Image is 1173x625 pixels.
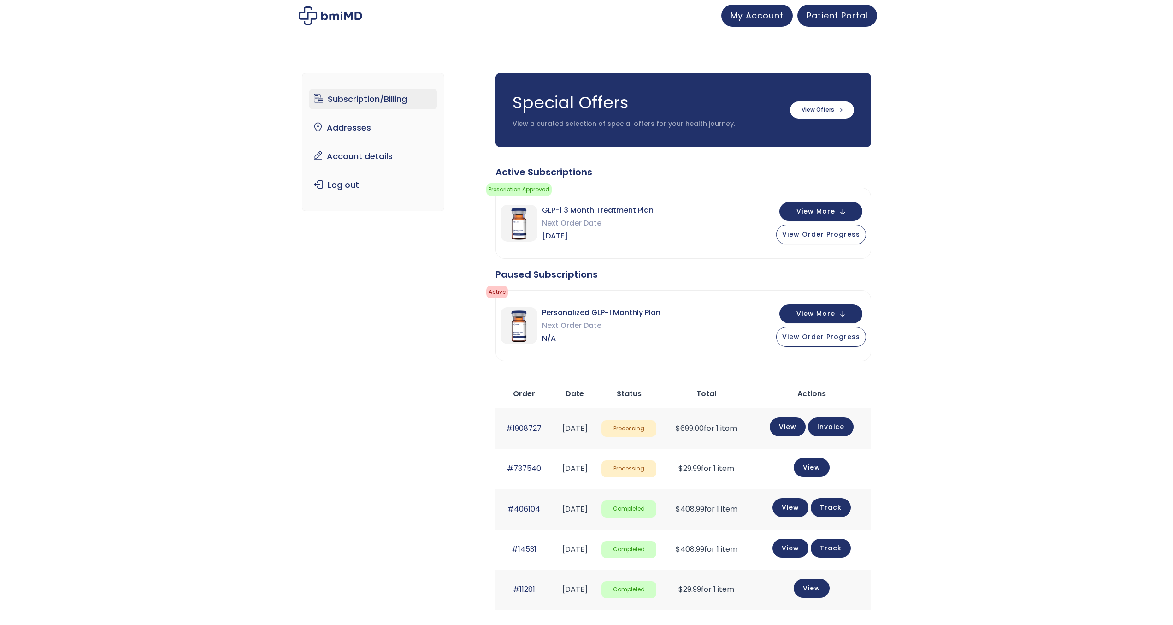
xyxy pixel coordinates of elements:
[513,388,535,399] span: Order
[808,417,854,436] a: Invoice
[601,500,656,518] span: Completed
[495,268,871,281] div: Paused Subscriptions
[501,307,537,344] img: Personalized GLP-1 Monthly Plan
[796,311,835,317] span: View More
[776,327,866,347] button: View Order Progress
[309,175,437,195] a: Log out
[772,498,808,517] a: View
[696,388,716,399] span: Total
[661,570,752,610] td: for 1 item
[542,332,660,345] span: N/A
[495,166,871,179] div: Active Subscriptions
[661,489,752,529] td: for 1 item
[486,286,508,298] span: Active
[542,230,654,243] span: [DATE]
[601,581,656,598] span: Completed
[601,420,656,437] span: Processing
[721,5,793,27] a: My Account
[779,202,862,221] button: View More
[676,504,680,514] span: $
[309,89,437,109] a: Subscription/Billing
[661,530,752,570] td: for 1 item
[513,91,781,114] h3: Special Offers
[507,504,540,514] a: #406104
[501,205,537,242] img: GLP-1 3 Month Treatment Plan
[797,388,826,399] span: Actions
[513,584,535,595] a: #11281
[562,423,588,434] time: [DATE]
[601,541,656,558] span: Completed
[779,304,862,323] button: View More
[731,10,784,21] span: My Account
[507,463,541,474] a: #737540
[486,183,552,196] span: Prescription Approved
[562,463,588,474] time: [DATE]
[678,584,701,595] span: 29.99
[794,579,830,598] a: View
[562,544,588,554] time: [DATE]
[794,458,830,477] a: View
[542,319,660,332] span: Next Order Date
[309,118,437,137] a: Addresses
[676,544,680,554] span: $
[542,204,654,217] span: GLP-1 3 Month Treatment Plan
[676,544,704,554] span: 408.99
[782,332,860,341] span: View Order Progress
[772,539,808,558] a: View
[562,584,588,595] time: [DATE]
[676,423,680,434] span: $
[678,584,683,595] span: $
[811,498,851,517] a: Track
[601,460,656,477] span: Processing
[542,217,654,230] span: Next Order Date
[542,306,660,319] span: Personalized GLP-1 Monthly Plan
[661,449,752,489] td: for 1 item
[661,408,752,448] td: for 1 item
[562,504,588,514] time: [DATE]
[513,119,781,129] p: View a curated selection of special offers for your health journey.
[299,6,362,25] img: My account
[807,10,868,21] span: Patient Portal
[676,423,704,434] span: 699.00
[678,463,683,474] span: $
[782,230,860,239] span: View Order Progress
[678,463,701,474] span: 29.99
[506,423,542,434] a: #1908727
[617,388,642,399] span: Status
[566,388,584,399] span: Date
[770,417,806,436] a: View
[776,225,866,244] button: View Order Progress
[676,504,704,514] span: 408.99
[796,208,835,214] span: View More
[797,5,877,27] a: Patient Portal
[811,539,851,558] a: Track
[302,73,444,211] nav: Account pages
[512,544,536,554] a: #14531
[309,147,437,166] a: Account details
